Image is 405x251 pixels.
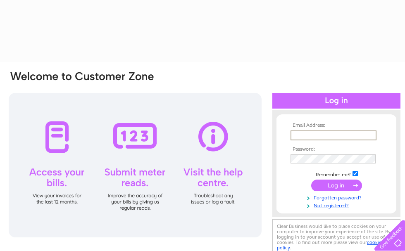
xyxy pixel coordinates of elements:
a: cookies policy [277,239,384,251]
input: Submit [311,180,362,191]
a: Forgotten password? [291,193,384,201]
a: Not registered? [291,201,384,209]
th: Password: [288,147,384,152]
th: Email Address: [288,123,384,128]
td: Remember me? [288,170,384,178]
